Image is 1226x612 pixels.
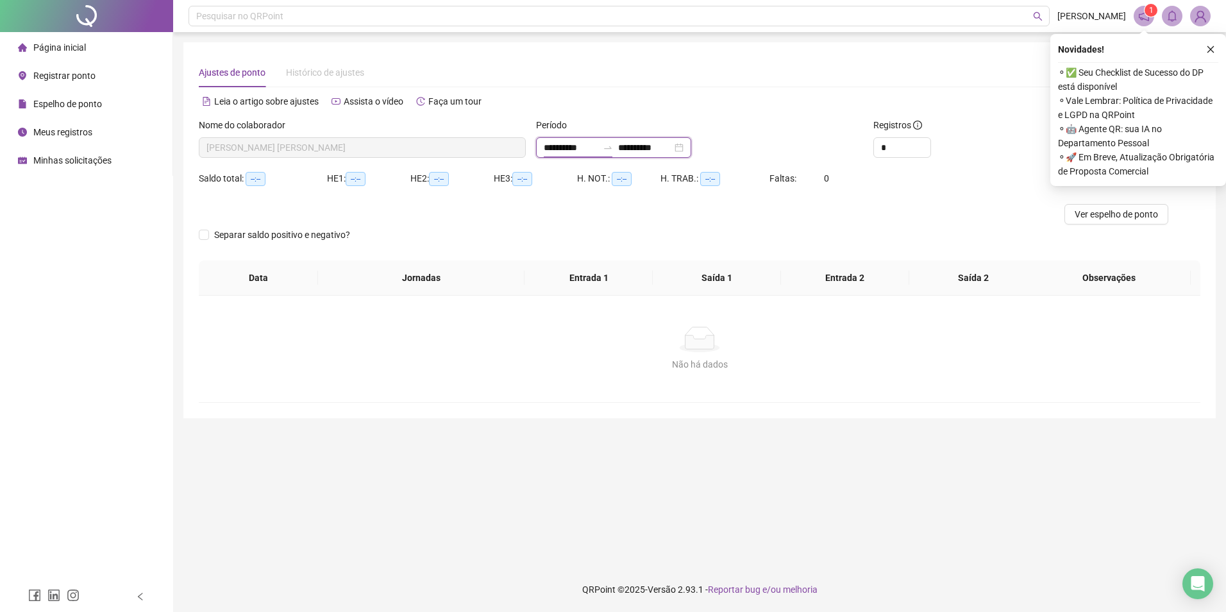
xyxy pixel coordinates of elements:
span: Assista o vídeo [344,96,403,106]
span: GIOVANNA REIS BRAGA [206,138,518,157]
span: search [1033,12,1043,21]
span: --:-- [512,172,532,186]
span: Faça um tour [428,96,482,106]
span: Página inicial [33,42,86,53]
span: left [136,592,145,601]
div: HE 1: [327,171,410,186]
div: Open Intercom Messenger [1182,568,1213,599]
span: ⚬ ✅ Seu Checklist de Sucesso do DP está disponível [1058,65,1218,94]
span: bell [1166,10,1178,22]
span: Ver espelho de ponto [1075,207,1158,221]
span: Novidades ! [1058,42,1104,56]
span: --:-- [246,172,265,186]
span: schedule [18,156,27,165]
span: home [18,43,27,52]
span: instagram [67,589,80,602]
span: Espelho de ponto [33,99,102,109]
span: file [18,99,27,108]
span: Versão [648,584,676,595]
footer: QRPoint © 2025 - 2.93.1 - [173,567,1226,612]
span: close [1206,45,1215,54]
th: Entrada 1 [525,260,653,296]
label: Período [536,118,575,132]
span: Separar saldo positivo e negativo? [209,228,355,242]
span: notification [1138,10,1150,22]
sup: 1 [1145,4,1157,17]
span: ⚬ 🚀 Em Breve, Atualização Obrigatória de Proposta Comercial [1058,150,1218,178]
span: facebook [28,589,41,602]
button: Ver espelho de ponto [1064,204,1168,225]
span: ⚬ 🤖 Agente QR: sua IA no Departamento Pessoal [1058,122,1218,150]
th: Jornadas [318,260,525,296]
div: Não há dados [214,357,1185,371]
label: Nome do colaborador [199,118,294,132]
span: [PERSON_NAME] [1057,9,1126,23]
span: linkedin [47,589,60,602]
span: Registros [873,118,922,132]
span: file-text [202,97,211,106]
span: --:-- [346,172,365,186]
span: clock-circle [18,128,27,137]
span: Histórico de ajustes [286,67,364,78]
span: youtube [332,97,340,106]
span: environment [18,71,27,80]
span: info-circle [913,121,922,130]
span: --:-- [429,172,449,186]
span: Ajustes de ponto [199,67,265,78]
th: Data [199,260,318,296]
div: HE 3: [494,171,577,186]
span: history [416,97,425,106]
span: Reportar bug e/ou melhoria [708,584,818,595]
span: Minhas solicitações [33,155,112,166]
span: swap-right [603,142,613,153]
div: HE 2: [410,171,494,186]
th: Observações [1028,260,1191,296]
span: 1 [1149,6,1154,15]
span: Meus registros [33,127,92,137]
span: Registrar ponto [33,71,96,81]
span: to [603,142,613,153]
span: Observações [1038,271,1180,285]
span: ⚬ Vale Lembrar: Política de Privacidade e LGPD na QRPoint [1058,94,1218,122]
img: 67516 [1191,6,1210,26]
div: Saldo total: [199,171,327,186]
span: Leia o artigo sobre ajustes [214,96,319,106]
